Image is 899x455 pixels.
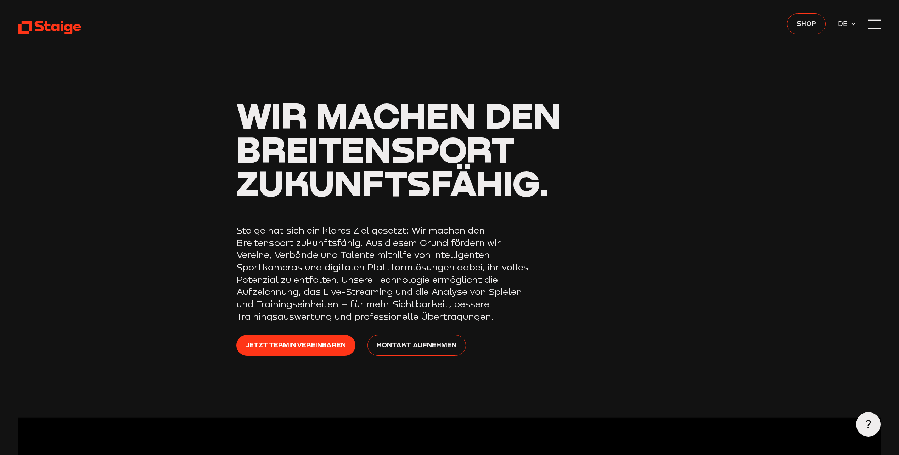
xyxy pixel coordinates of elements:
a: Kontakt aufnehmen [367,335,466,355]
a: Shop [787,13,826,34]
a: Jetzt Termin vereinbaren [236,335,355,355]
span: Jetzt Termin vereinbaren [246,339,346,350]
span: Kontakt aufnehmen [377,339,456,350]
span: DE [838,18,850,29]
span: Shop [797,18,816,29]
span: Wir machen den Breitensport zukunftsfähig. [236,94,561,204]
p: Staige hat sich ein klares Ziel gesetzt: Wir machen den Breitensport zukunftsfähig. Aus diesem Gr... [236,224,538,323]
